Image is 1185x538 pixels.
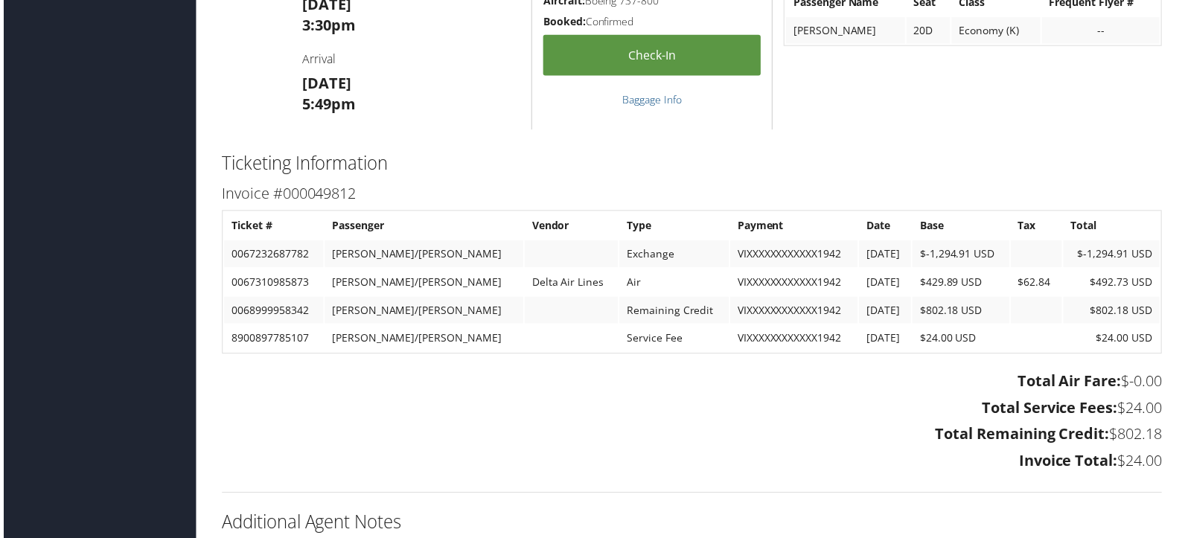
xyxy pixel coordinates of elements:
th: Base [914,214,1011,240]
strong: 3:30pm [300,15,354,35]
td: [DATE] [860,242,913,269]
td: $802.18 USD [914,298,1011,325]
td: $62.84 [1013,270,1064,297]
td: 0068999958342 [222,298,322,325]
th: Tax [1013,214,1064,240]
h3: $24.00 [220,400,1165,420]
td: $-1,294.91 USD [1066,242,1163,269]
div: -- [1052,24,1155,37]
h3: Invoice #000049812 [220,185,1165,205]
td: $802.18 USD [1066,298,1163,325]
td: [PERSON_NAME] [787,17,906,44]
td: $-1,294.91 USD [914,242,1011,269]
a: Baggage Info [622,93,682,107]
th: Type [619,214,729,240]
td: Economy (K) [954,17,1043,44]
td: 0067232687782 [222,242,322,269]
td: Exchange [619,242,729,269]
strong: [DATE] [300,74,349,94]
th: Payment [731,214,859,240]
strong: 5:49pm [300,95,354,115]
strong: Total Service Fees: [984,400,1120,420]
h3: $-0.00 [220,373,1165,394]
th: Vendor [524,214,618,240]
td: $492.73 USD [1066,270,1163,297]
td: [PERSON_NAME]/[PERSON_NAME] [323,270,523,297]
td: 20D [908,17,952,44]
th: Date [860,214,913,240]
td: $24.00 USD [1066,327,1163,353]
h4: Arrival [300,51,520,67]
strong: Invoice Total: [1021,453,1120,473]
td: Service Fee [619,327,729,353]
td: [PERSON_NAME]/[PERSON_NAME] [323,298,523,325]
td: [PERSON_NAME]/[PERSON_NAME] [323,327,523,353]
td: 0067310985873 [222,270,322,297]
td: [DATE] [860,327,913,353]
td: [DATE] [860,298,913,325]
strong: Booked: [543,14,585,28]
h2: Additional Agent Notes [220,512,1165,537]
th: Passenger [323,214,523,240]
h2: Ticketing Information [220,151,1165,176]
td: VIXXXXXXXXXXXX1942 [731,327,859,353]
td: VIXXXXXXXXXXXX1942 [731,242,859,269]
td: Delta Air Lines [524,270,618,297]
th: Ticket # [222,214,322,240]
h5: Confirmed [543,14,761,29]
td: VIXXXXXXXXXXXX1942 [731,298,859,325]
h3: $24.00 [220,453,1165,474]
th: Total [1066,214,1163,240]
td: 8900897785107 [222,327,322,353]
td: $429.89 USD [914,270,1011,297]
strong: Total Air Fare: [1020,373,1124,393]
td: [DATE] [860,270,913,297]
td: VIXXXXXXXXXXXX1942 [731,270,859,297]
strong: Total Remaining Credit: [937,426,1112,446]
td: Air [619,270,729,297]
td: $24.00 USD [914,327,1011,353]
td: Remaining Credit [619,298,729,325]
a: Check-in [543,35,761,76]
td: [PERSON_NAME]/[PERSON_NAME] [323,242,523,269]
h3: $802.18 [220,426,1165,447]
